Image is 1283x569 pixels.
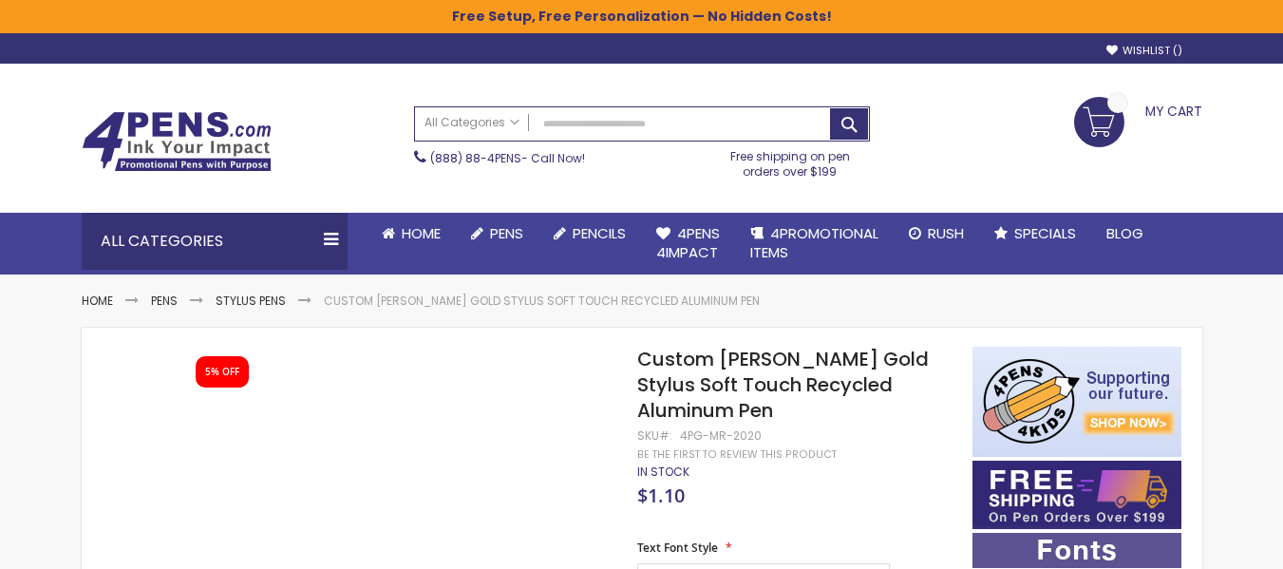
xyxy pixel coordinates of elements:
[415,107,529,139] a: All Categories
[735,213,894,275] a: 4PROMOTIONALITEMS
[324,294,760,309] li: Custom [PERSON_NAME] Gold Stylus Soft Touch Recycled Aluminum Pen
[82,111,272,172] img: 4Pens Custom Pens and Promotional Products
[750,223,878,262] span: 4PROMOTIONAL ITEMS
[216,293,286,309] a: Stylus Pens
[641,213,735,275] a: 4Pens4impact
[430,150,521,166] a: (888) 88-4PENS
[1014,223,1076,243] span: Specials
[637,464,689,480] span: In stock
[972,347,1181,457] img: 4pens 4 kids
[637,483,685,508] span: $1.10
[637,540,718,556] span: Text Font Style
[637,427,672,444] strong: SKU
[430,150,585,166] span: - Call Now!
[367,213,456,255] a: Home
[205,366,239,379] div: 5% OFF
[972,461,1181,529] img: Free shipping on orders over $199
[710,142,870,180] div: Free shipping on pen orders over $199
[456,213,538,255] a: Pens
[637,465,689,480] div: Availability
[894,213,979,255] a: Rush
[637,447,837,462] a: Be the first to review this product
[82,293,113,309] a: Home
[82,213,348,270] div: All Categories
[1106,44,1182,58] a: Wishlist
[490,223,523,243] span: Pens
[1106,223,1143,243] span: Blog
[656,223,720,262] span: 4Pens 4impact
[979,213,1091,255] a: Specials
[637,346,929,424] span: Custom [PERSON_NAME] Gold Stylus Soft Touch Recycled Aluminum Pen
[1091,213,1159,255] a: Blog
[680,428,762,444] div: 4PG-MR-2020
[538,213,641,255] a: Pencils
[151,293,178,309] a: Pens
[928,223,964,243] span: Rush
[402,223,441,243] span: Home
[573,223,626,243] span: Pencils
[425,115,519,130] span: All Categories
